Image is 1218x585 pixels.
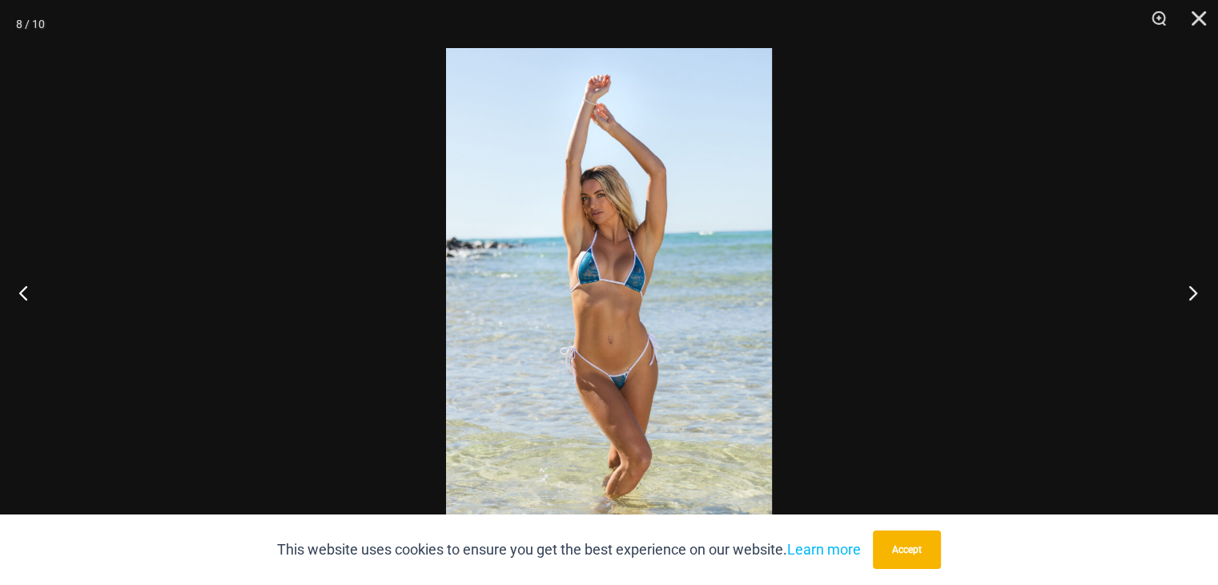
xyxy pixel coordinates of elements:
[873,531,941,569] button: Accept
[446,48,772,537] img: Waves Breaking Ocean 312 Top 456 Bottom 012
[1158,252,1218,333] button: Next
[787,541,861,558] a: Learn more
[16,12,45,36] div: 8 / 10
[277,538,861,562] p: This website uses cookies to ensure you get the best experience on our website.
